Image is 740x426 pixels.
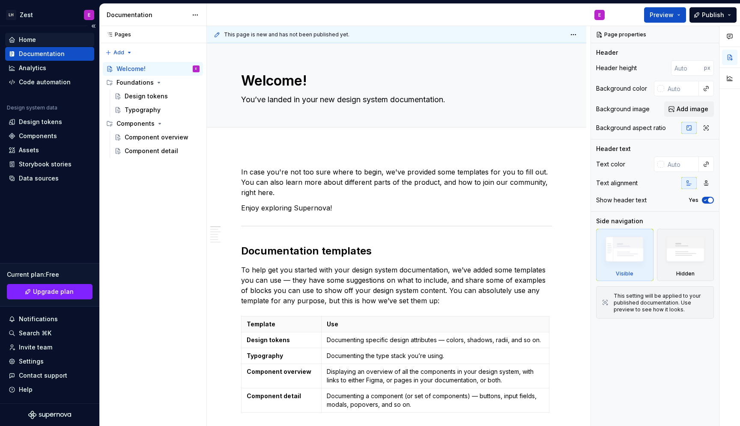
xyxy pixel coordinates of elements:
[327,320,543,328] p: Use
[103,62,203,158] div: Page tree
[33,287,74,296] span: Upgrade plan
[327,392,543,409] p: Documenting a component (or set of components) — buttons, input fields, modals, popovers, and so on.
[689,7,737,23] button: Publish
[19,146,39,154] div: Assets
[19,50,65,58] div: Documentation
[241,265,552,306] p: To help get you started with your design system documentation, we’ve added some templates you can...
[19,160,72,169] div: Storybook stories
[596,64,637,72] div: Header height
[677,105,708,113] span: Add image
[7,284,92,299] button: Upgrade plan
[596,105,650,113] div: Background image
[644,7,686,23] button: Preview
[5,129,94,143] a: Components
[116,78,154,87] div: Foundations
[671,60,704,76] input: Auto
[125,147,178,155] div: Component detail
[664,81,699,96] input: Auto
[247,336,290,343] strong: Design tokens
[5,312,94,326] button: Notifications
[125,106,161,114] div: Typography
[596,84,647,93] div: Background color
[19,78,71,86] div: Code automation
[19,132,57,140] div: Components
[241,244,552,258] h2: Documentation templates
[327,336,543,344] p: Documenting specific design attributes — colors, shadows, radii, and so on.
[103,31,131,38] div: Pages
[19,329,51,337] div: Search ⌘K
[107,11,188,19] div: Documentation
[19,357,44,366] div: Settings
[657,229,714,281] div: Hidden
[664,101,714,117] button: Add image
[650,11,674,19] span: Preview
[614,293,708,313] div: This setting will be applied to your published documentation. Use preview to see how it looks.
[19,315,58,323] div: Notifications
[241,167,552,198] p: In case you're not too sure where to begin, we've provided some templates for you to fill out. Yo...
[596,229,653,281] div: Visible
[5,75,94,89] a: Code automation
[247,368,311,375] strong: Component overview
[19,174,59,183] div: Data sources
[596,160,625,169] div: Text color
[5,355,94,368] a: Settings
[111,89,203,103] a: Design tokens
[113,49,124,56] span: Add
[116,65,146,73] div: Welcome!
[224,31,349,38] span: This page is new and has not been published yet.
[103,117,203,130] div: Components
[5,143,94,157] a: Assets
[239,93,550,106] textarea: You’ve landed in your new design system documentation.
[5,61,94,75] a: Analytics
[5,115,94,129] a: Design tokens
[596,124,666,132] div: Background aspect ratio
[19,64,46,72] div: Analytics
[19,385,33,394] div: Help
[28,411,71,419] svg: Supernova Logo
[247,392,301,399] strong: Component detail
[125,92,168,101] div: Design tokens
[87,20,99,32] button: Collapse sidebar
[664,157,699,172] input: Auto
[676,270,695,277] div: Hidden
[598,12,601,18] div: E
[241,203,552,213] p: Enjoy exploring Supernova!
[5,340,94,354] a: Invite team
[327,352,543,360] p: Documenting the type stack you’re using.
[195,65,197,73] div: E
[247,320,316,328] p: Template
[596,145,631,153] div: Header text
[596,179,638,187] div: Text alignment
[111,130,203,144] a: Component overview
[111,103,203,117] a: Typography
[7,270,92,279] div: Current plan : Free
[111,144,203,158] a: Component detail
[5,172,94,185] a: Data sources
[19,35,36,44] div: Home
[88,12,90,18] div: E
[5,383,94,396] button: Help
[5,33,94,47] a: Home
[7,104,57,111] div: Design system data
[596,217,643,225] div: Side navigation
[5,369,94,382] button: Contact support
[5,157,94,171] a: Storybook stories
[103,47,135,59] button: Add
[247,352,283,359] strong: Typography
[5,47,94,61] a: Documentation
[689,197,698,204] label: Yes
[596,48,618,57] div: Header
[19,343,52,352] div: Invite team
[103,76,203,89] div: Foundations
[239,71,550,91] textarea: Welcome!
[616,270,633,277] div: Visible
[116,119,155,128] div: Components
[5,326,94,340] button: Search ⌘K
[20,11,33,19] div: Zest
[702,11,724,19] span: Publish
[2,6,98,24] button: LHZestE
[19,371,67,380] div: Contact support
[19,118,62,126] div: Design tokens
[327,367,543,385] p: Displaying an overview of all the components in your design system, with links to either Figma, o...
